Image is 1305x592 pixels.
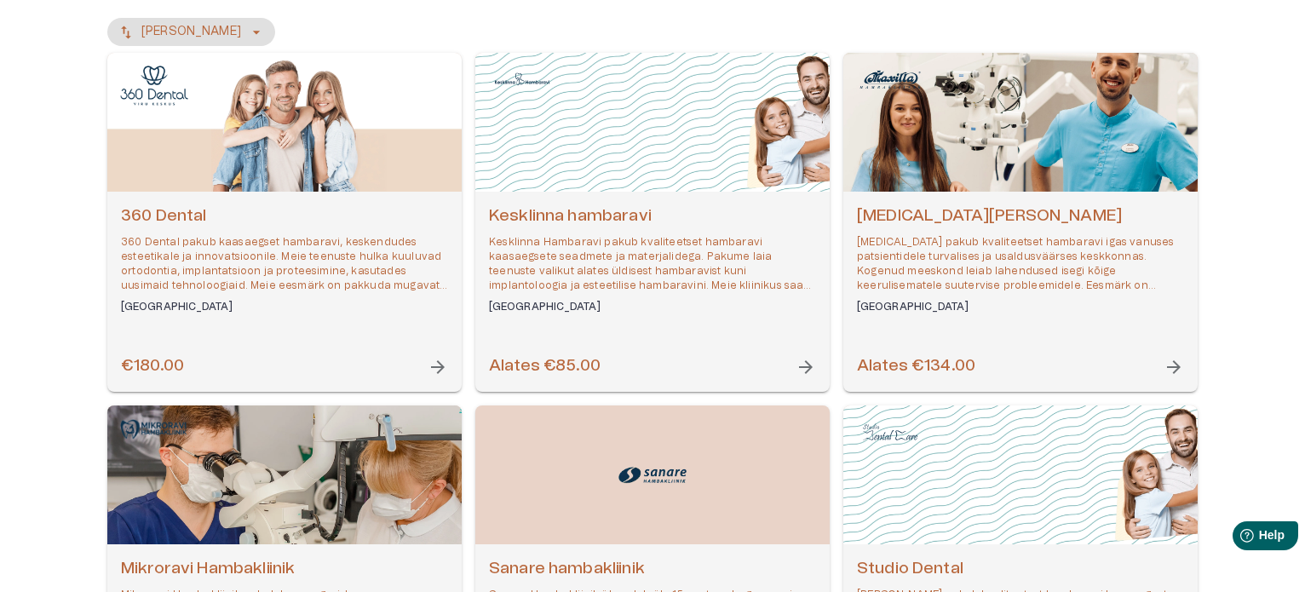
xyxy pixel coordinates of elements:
[121,235,448,294] p: 360 Dental pakub kaasaegset hambaravi, keskendudes esteetikale ja innovatsioonile. Meie teenuste ...
[121,205,448,228] h6: 360 Dental
[475,53,830,392] a: Open selected supplier available booking dates
[857,558,1184,581] h6: Studio Dental
[489,558,816,581] h6: Sanare hambakliinik
[107,53,462,392] a: Open selected supplier available booking dates
[489,300,816,314] h6: [GEOGRAPHIC_DATA]
[856,418,924,445] img: Studio Dental logo
[857,355,975,378] h6: Alates €134.00
[121,300,448,314] h6: [GEOGRAPHIC_DATA]
[857,300,1184,314] h6: [GEOGRAPHIC_DATA]
[796,357,816,377] span: arrow_forward
[488,66,556,93] img: Kesklinna hambaravi logo
[107,18,275,46] button: [PERSON_NAME]
[428,357,448,377] span: arrow_forward
[843,53,1198,392] a: Open selected supplier available booking dates
[857,235,1184,294] p: [MEDICAL_DATA] pakub kvaliteetset hambaravi igas vanuses patsientidele turvalises ja usaldusväärs...
[489,235,816,294] p: Kesklinna Hambaravi pakub kvaliteetset hambaravi kaasaegsete seadmete ja materjalidega. Pakume la...
[120,66,188,106] img: 360 Dental logo
[489,355,601,378] h6: Alates €85.00
[857,205,1184,228] h6: [MEDICAL_DATA][PERSON_NAME]
[1164,357,1184,377] span: arrow_forward
[489,205,816,228] h6: Kesklinna hambaravi
[120,418,188,440] img: Mikroravi Hambakliinik logo
[618,463,687,487] img: Sanare hambakliinik logo
[856,66,924,93] img: Maxilla Hambakliinik logo
[121,355,184,378] h6: €180.00
[121,558,448,581] h6: Mikroravi Hambakliinik
[1172,514,1305,562] iframe: Help widget launcher
[141,23,241,41] p: [PERSON_NAME]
